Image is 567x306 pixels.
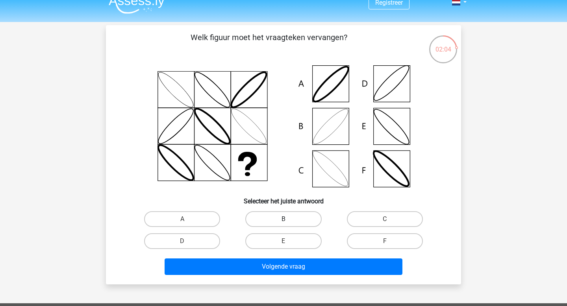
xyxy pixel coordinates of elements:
label: E [245,233,321,249]
label: B [245,211,321,227]
label: A [144,211,220,227]
div: 02:04 [428,35,458,54]
label: D [144,233,220,249]
label: C [347,211,423,227]
label: F [347,233,423,249]
button: Volgende vraag [165,258,403,275]
h6: Selecteer het juiste antwoord [119,191,448,205]
p: Welk figuur moet het vraagteken vervangen? [119,31,419,55]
